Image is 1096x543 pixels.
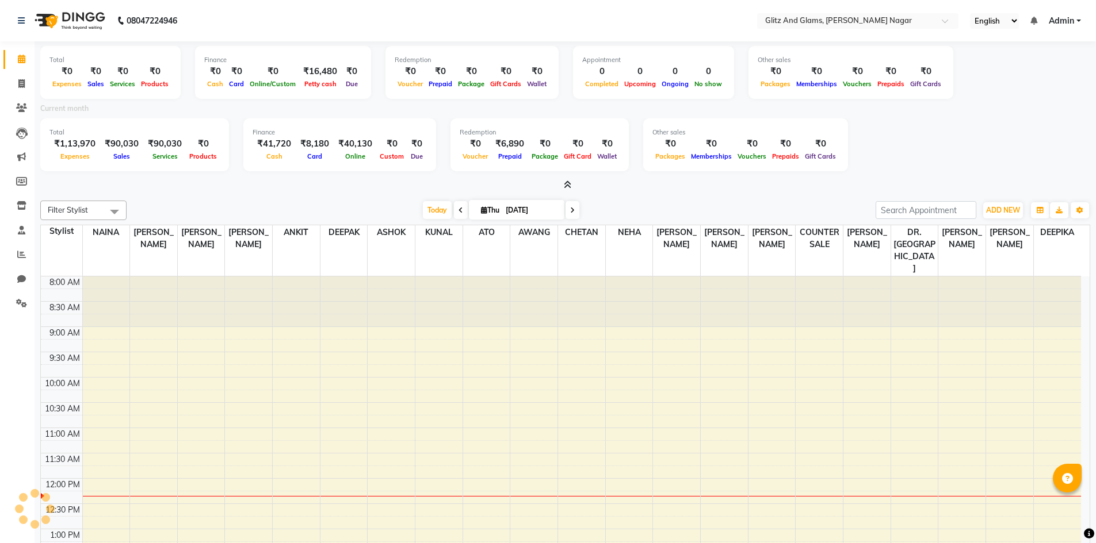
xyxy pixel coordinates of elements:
[264,152,285,160] span: Cash
[58,152,93,160] span: Expenses
[802,152,839,160] span: Gift Cards
[692,65,725,78] div: 0
[758,55,944,65] div: Other sales
[138,65,171,78] div: ₹0
[769,152,802,160] span: Prepaids
[253,128,427,137] div: Finance
[558,225,605,240] span: CHETAN
[407,137,427,151] div: ₹0
[225,225,272,252] span: [PERSON_NAME]
[110,152,133,160] span: Sales
[840,65,874,78] div: ₹0
[415,225,463,240] span: KUNAL
[561,137,594,151] div: ₹0
[907,65,944,78] div: ₹0
[47,327,82,339] div: 9:00 AM
[253,137,296,151] div: ₹41,720
[876,201,976,219] input: Search Appointment
[582,65,621,78] div: 0
[460,128,620,137] div: Redemption
[735,137,769,151] div: ₹0
[1034,225,1081,240] span: DEEPIKA
[561,152,594,160] span: Gift Card
[100,137,143,151] div: ₹90,030
[735,152,769,160] span: Vouchers
[395,80,426,88] span: Voucher
[529,152,561,160] span: Package
[49,128,220,137] div: Total
[426,80,455,88] span: Prepaid
[395,65,426,78] div: ₹0
[478,206,502,214] span: Thu
[107,80,138,88] span: Services
[621,80,659,88] span: Upcoming
[460,137,491,151] div: ₹0
[529,137,561,151] div: ₹0
[843,225,891,252] span: [PERSON_NAME]
[186,152,220,160] span: Products
[29,5,108,37] img: logo
[460,152,491,160] span: Voucher
[455,80,487,88] span: Package
[524,80,549,88] span: Wallet
[299,65,342,78] div: ₹16,480
[83,225,130,240] span: NAINA
[701,225,748,252] span: [PERSON_NAME]
[594,137,620,151] div: ₹0
[524,65,549,78] div: ₹0
[606,225,653,240] span: NEHA
[1049,15,1074,27] span: Admin
[426,65,455,78] div: ₹0
[43,479,82,491] div: 12:00 PM
[891,225,938,276] span: DR. [GEOGRAPHIC_DATA]
[582,80,621,88] span: Completed
[43,403,82,415] div: 10:30 AM
[296,137,334,151] div: ₹8,180
[796,225,843,252] span: COUNTER SALE
[802,137,839,151] div: ₹0
[749,225,796,252] span: [PERSON_NAME]
[769,137,802,151] div: ₹0
[487,65,524,78] div: ₹0
[40,103,89,114] label: Current month
[178,225,225,252] span: [PERSON_NAME]
[143,137,186,151] div: ₹90,030
[41,225,82,237] div: Stylist
[49,65,85,78] div: ₹0
[907,80,944,88] span: Gift Cards
[652,152,688,160] span: Packages
[840,80,874,88] span: Vouchers
[43,428,82,440] div: 11:00 AM
[49,80,85,88] span: Expenses
[377,137,407,151] div: ₹0
[463,225,510,240] span: ATO
[510,225,557,240] span: AWANG
[659,65,692,78] div: 0
[659,80,692,88] span: Ongoing
[304,152,325,160] span: Card
[395,55,549,65] div: Redemption
[874,65,907,78] div: ₹0
[204,80,226,88] span: Cash
[986,206,1020,214] span: ADD NEW
[692,80,725,88] span: No show
[377,152,407,160] span: Custom
[491,137,529,151] div: ₹6,890
[986,225,1033,252] span: [PERSON_NAME]
[47,302,82,314] div: 8:30 AM
[487,80,524,88] span: Gift Cards
[495,152,525,160] span: Prepaid
[107,65,138,78] div: ₹0
[874,80,907,88] span: Prepaids
[127,5,177,37] b: 08047224946
[247,65,299,78] div: ₹0
[688,137,735,151] div: ₹0
[48,529,82,541] div: 1:00 PM
[653,225,700,252] span: [PERSON_NAME]
[204,65,226,78] div: ₹0
[423,201,452,219] span: Today
[758,65,793,78] div: ₹0
[49,137,100,151] div: ₹1,13,970
[408,152,426,160] span: Due
[334,137,377,151] div: ₹40,130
